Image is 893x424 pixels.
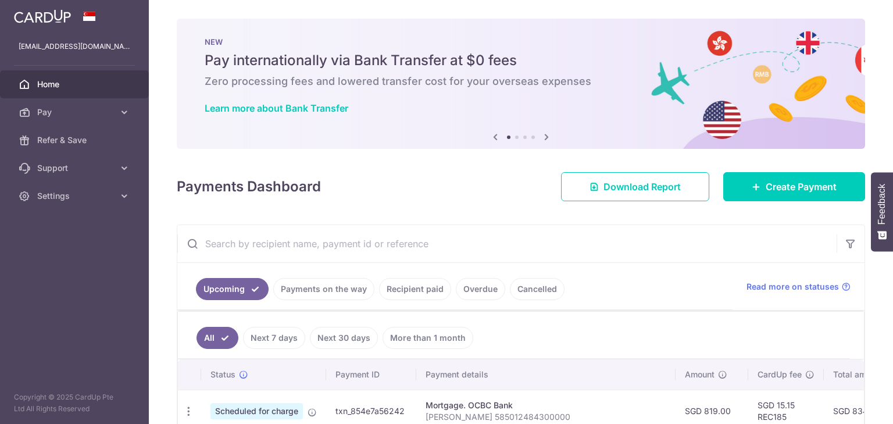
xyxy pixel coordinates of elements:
a: Recipient paid [379,278,451,300]
span: Pay [37,106,114,118]
span: CardUp fee [758,369,802,380]
span: Settings [37,190,114,202]
a: Overdue [456,278,505,300]
iframe: Opens a widget where you can find more information [819,389,881,418]
p: [EMAIL_ADDRESS][DOMAIN_NAME] [19,41,130,52]
a: Read more on statuses [746,281,851,293]
span: Status [210,369,235,380]
img: Bank transfer banner [177,19,865,149]
p: [PERSON_NAME] 585012484300000 [426,411,666,423]
a: Next 30 days [310,327,378,349]
a: Upcoming [196,278,269,300]
a: Download Report [561,172,709,201]
span: Support [37,162,114,174]
img: CardUp [14,9,71,23]
h4: Payments Dashboard [177,176,321,197]
a: Payments on the way [273,278,374,300]
span: Total amt. [833,369,871,380]
a: All [197,327,238,349]
a: Cancelled [510,278,565,300]
span: Feedback [877,184,887,225]
h6: Zero processing fees and lowered transfer cost for your overseas expenses [205,74,837,88]
h5: Pay internationally via Bank Transfer at $0 fees [205,51,837,70]
input: Search by recipient name, payment id or reference [177,225,837,262]
th: Payment ID [326,359,416,390]
span: Read more on statuses [746,281,839,293]
span: Create Payment [766,180,837,194]
a: More than 1 month [383,327,473,349]
span: Download Report [603,180,681,194]
a: Learn more about Bank Transfer [205,102,348,114]
span: Home [37,79,114,90]
div: Mortgage. OCBC Bank [426,400,666,411]
button: Feedback - Show survey [871,172,893,251]
span: Scheduled for charge [210,403,303,419]
a: Next 7 days [243,327,305,349]
a: Create Payment [723,172,865,201]
p: NEW [205,37,837,47]
th: Payment details [416,359,676,390]
span: Amount [685,369,715,380]
span: Refer & Save [37,134,114,146]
